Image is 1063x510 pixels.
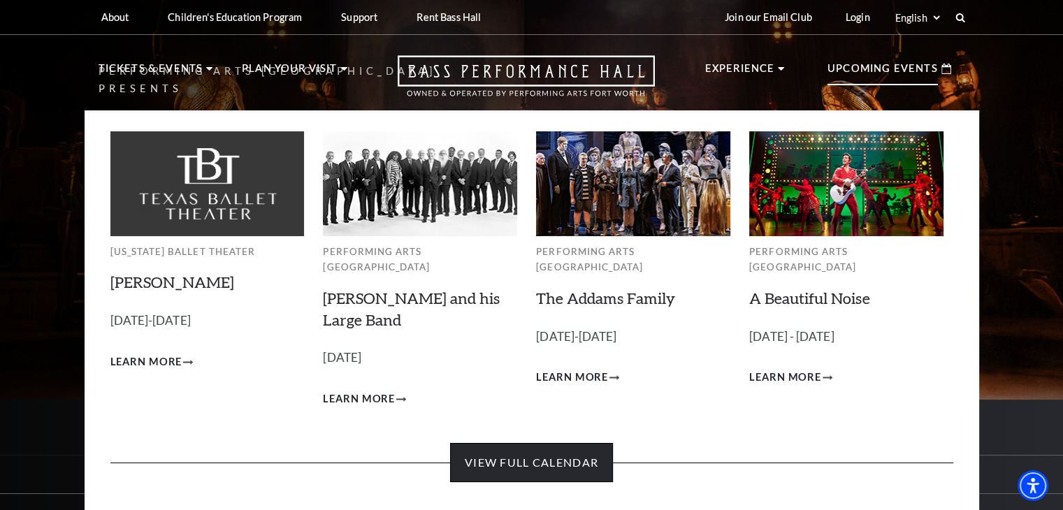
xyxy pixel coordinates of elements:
[536,327,730,347] p: [DATE]-[DATE]
[347,55,705,110] a: Open this option
[168,11,302,23] p: Children's Education Program
[536,289,675,307] a: The Addams Family
[749,289,870,307] a: A Beautiful Noise
[323,131,517,235] img: Performing Arts Fort Worth
[417,11,481,23] p: Rent Bass Hall
[110,354,194,371] a: Learn More Peter Pan
[705,60,775,85] p: Experience
[242,60,338,85] p: Plan Your Visit
[323,348,517,368] p: [DATE]
[341,11,377,23] p: Support
[323,244,517,275] p: Performing Arts [GEOGRAPHIC_DATA]
[536,369,608,386] span: Learn More
[450,443,613,482] a: View Full Calendar
[110,131,305,235] img: Texas Ballet Theater
[110,354,182,371] span: Learn More
[101,11,129,23] p: About
[99,60,203,85] p: Tickets & Events
[323,391,395,408] span: Learn More
[749,369,832,386] a: Learn More A Beautiful Noise
[749,244,943,275] p: Performing Arts [GEOGRAPHIC_DATA]
[749,327,943,347] p: [DATE] - [DATE]
[110,272,234,291] a: [PERSON_NAME]
[827,60,938,85] p: Upcoming Events
[892,11,942,24] select: Select:
[110,244,305,260] p: [US_STATE] Ballet Theater
[1018,470,1048,501] div: Accessibility Menu
[536,244,730,275] p: Performing Arts [GEOGRAPHIC_DATA]
[749,131,943,235] img: Performing Arts Fort Worth
[749,369,821,386] span: Learn More
[536,369,619,386] a: Learn More The Addams Family
[110,311,305,331] p: [DATE]-[DATE]
[323,391,406,408] a: Learn More Lyle Lovett and his Large Band
[536,131,730,235] img: Performing Arts Fort Worth
[323,289,500,329] a: [PERSON_NAME] and his Large Band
